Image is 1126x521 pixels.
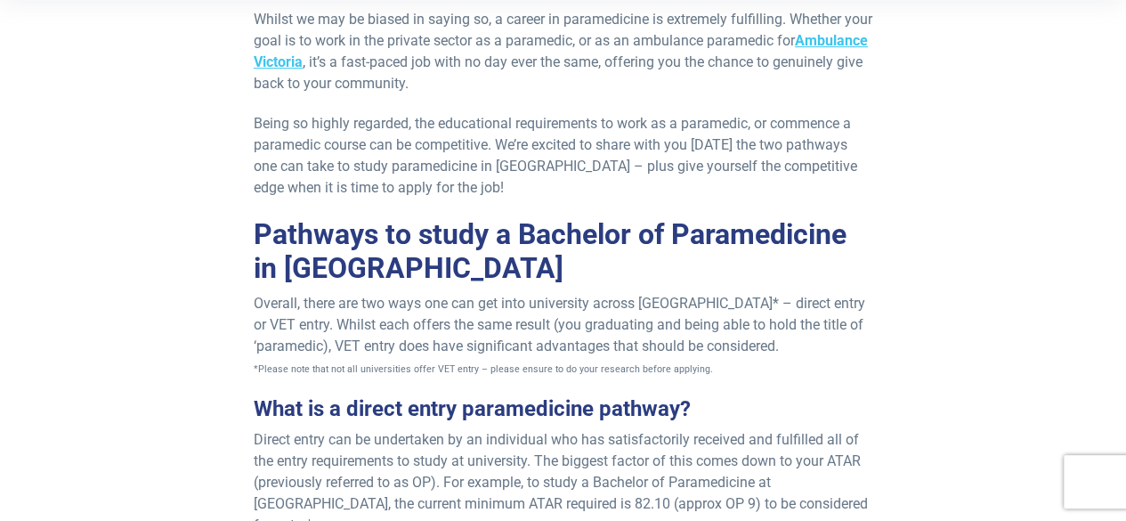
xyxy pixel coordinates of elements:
span: Being so highly regarded, the educational requirements to work as a paramedic, or commence a para... [254,115,857,196]
span: *Please note that not all universities offer VET entry – please ensure to do your research before... [254,363,713,375]
span: Whilst we may be biased in saying so, a career in paramedicine is extremely fulfilling. Whether y... [254,11,872,92]
span: What is a direct entry paramedicine pathway? [254,396,691,421]
span: Overall, there are two ways one can get into university across [GEOGRAPHIC_DATA]* – direct entry ... [254,295,865,354]
span: Pathways to study a Bachelor of Paramedicine in [GEOGRAPHIC_DATA] [254,217,847,285]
